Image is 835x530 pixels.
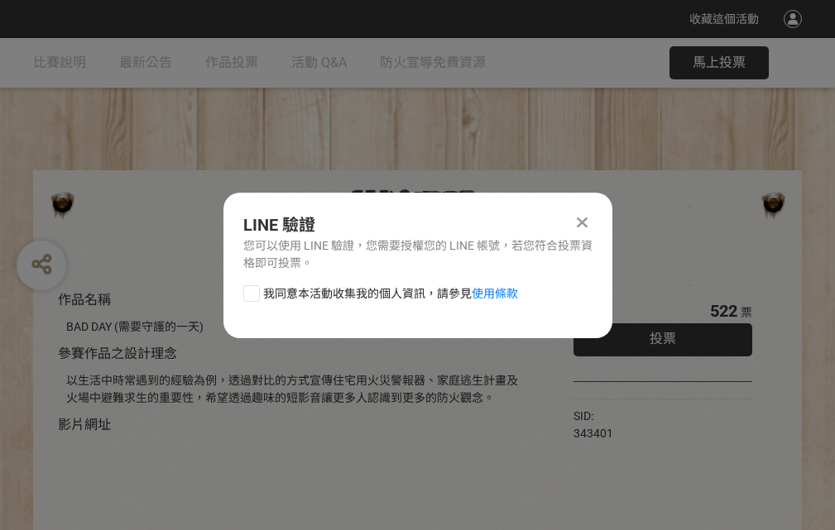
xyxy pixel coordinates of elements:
span: 參賽作品之設計理念 [58,346,177,361]
iframe: Facebook Share [617,408,700,424]
span: 收藏這個活動 [689,12,759,26]
span: 票 [741,306,752,319]
a: 最新公告 [119,38,172,88]
span: 我同意本活動收集我的個人資訊，請參見 [263,285,518,303]
span: 防火宣導免費資源 [380,55,486,70]
div: 您可以使用 LINE 驗證，您需要授權您的 LINE 帳號，若您符合投票資格即可投票。 [243,237,593,272]
a: 活動 Q&A [291,38,347,88]
a: 作品投票 [205,38,258,88]
a: 使用條款 [472,287,518,300]
span: 522 [710,301,737,321]
span: SID: 343401 [573,409,613,440]
span: 比賽說明 [33,55,86,70]
span: 投票 [650,331,676,346]
div: BAD DAY (需要守護的一天) [66,318,524,336]
div: 以生活中時常遇到的經驗為例，透過對比的方式宣傳住宅用火災警報器、家庭逃生計畫及火場中避難求生的重要性，希望透過趣味的短影音讓更多人認識到更多的防火觀念。 [66,372,524,407]
span: 最新公告 [119,55,172,70]
span: 活動 Q&A [291,55,347,70]
a: 比賽說明 [33,38,86,88]
a: 防火宣導免費資源 [380,38,486,88]
button: 馬上投票 [669,46,769,79]
span: 作品名稱 [58,292,111,308]
span: 馬上投票 [693,55,746,70]
span: 影片網址 [58,417,111,432]
span: 作品投票 [205,55,258,70]
div: LINE 驗證 [243,212,593,237]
